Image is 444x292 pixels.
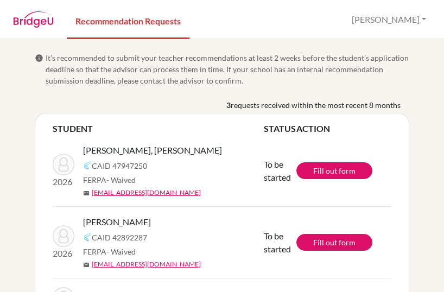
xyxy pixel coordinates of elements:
[53,247,74,260] p: 2026
[83,215,151,228] span: [PERSON_NAME]
[296,234,372,251] a: Fill out form
[347,9,431,30] button: [PERSON_NAME]
[264,122,296,135] th: STATUS
[92,259,201,269] a: [EMAIL_ADDRESS][DOMAIN_NAME]
[106,175,136,185] span: - Waived
[83,144,222,157] span: [PERSON_NAME], [PERSON_NAME]
[46,52,409,86] span: It’s recommended to submit your teacher recommendations at least 2 weeks before the student’s app...
[296,122,391,135] th: ACTION
[53,154,74,175] img: Gyan, Nathan Baffour
[106,247,136,256] span: - Waived
[92,188,201,198] a: [EMAIL_ADDRESS][DOMAIN_NAME]
[83,174,136,186] span: FERPA
[53,225,74,247] img: Kwami, Seyram Jarrod
[67,2,189,39] a: Recommendation Requests
[264,231,291,254] span: To be started
[53,175,74,188] p: 2026
[83,262,90,268] span: mail
[13,11,54,28] img: BridgeU logo
[264,159,291,182] span: To be started
[83,246,136,257] span: FERPA
[83,190,90,196] span: mail
[35,54,43,62] span: info
[53,122,264,135] th: STUDENT
[226,99,231,111] b: 3
[83,161,92,170] img: Common App logo
[231,99,401,111] span: requests received within the most recent 8 months
[92,232,147,243] span: CAID 42892287
[92,160,147,172] span: CAID 47947250
[83,233,92,242] img: Common App logo
[296,162,372,179] a: Fill out form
